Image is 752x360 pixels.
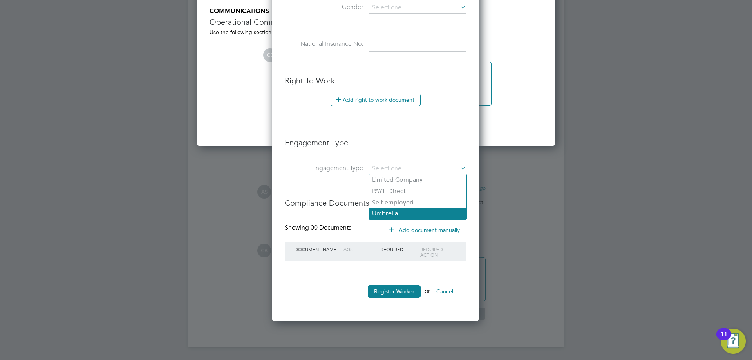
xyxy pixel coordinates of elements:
div: Required Action [418,242,458,261]
div: Showing [285,224,353,232]
button: Add document manually [383,224,466,236]
button: Register Worker [368,285,421,298]
span: CB [263,48,277,62]
li: Limited Company [369,174,466,186]
label: Gender [285,3,363,11]
h3: Compliance Documents [285,190,466,208]
li: Self-employed [369,197,466,208]
li: Umbrella [369,208,466,219]
label: National Insurance No. [285,40,363,48]
h5: COMMUNICATIONS [210,7,542,15]
button: Add right to work document [331,94,421,106]
label: Engagement Type [285,164,363,172]
li: PAYE Direct [369,186,466,197]
li: or [285,285,466,306]
h3: Operational Communications [210,17,542,27]
span: 00 Documents [311,224,351,232]
div: Use the following section to share any operational communications between Supply Chain participants. [210,29,542,36]
input: Select one [369,163,466,174]
button: Open Resource Center, 11 new notifications [721,329,746,354]
div: Tags [339,242,379,256]
h3: Right To Work [285,76,466,86]
h3: Engagement Type [285,130,466,148]
div: 11 [720,334,727,344]
button: Cancel [430,285,459,298]
div: Required [379,242,419,256]
div: Document Name [293,242,339,256]
input: Select one [369,2,466,14]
